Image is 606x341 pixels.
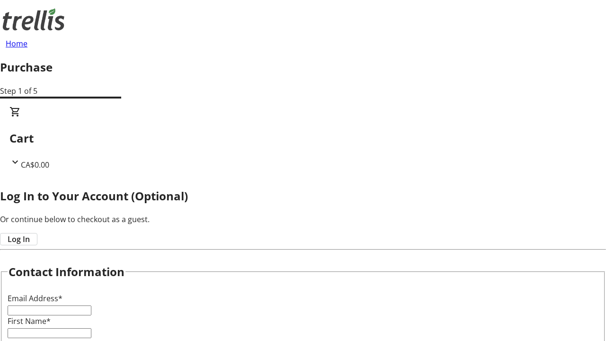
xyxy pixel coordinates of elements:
[21,160,49,170] span: CA$0.00
[8,293,62,304] label: Email Address*
[9,106,597,170] div: CartCA$0.00
[9,263,125,280] h2: Contact Information
[8,233,30,245] span: Log In
[9,130,597,147] h2: Cart
[8,316,51,326] label: First Name*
